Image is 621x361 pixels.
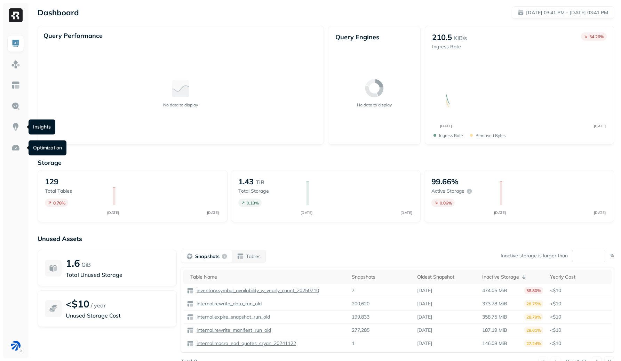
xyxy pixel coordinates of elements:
[207,210,219,215] tspan: [DATE]
[482,300,507,307] p: 373.78 MiB
[594,124,606,128] tspan: [DATE]
[482,287,507,294] p: 474.05 MiB
[482,274,519,280] p: Inactive Storage
[11,341,21,351] img: BAM
[238,188,300,194] p: Total storage
[195,300,262,307] p: internal.rewrite_data_run_old
[195,327,271,334] p: internal.rewrite_manifest_run_old
[610,252,614,259] p: %
[190,274,345,280] div: Table Name
[501,252,568,259] p: Inactive storage is larger than
[352,314,369,320] p: 199,833
[194,287,319,294] a: inventory.symbol_availability_w_yearly_count_20250710
[352,274,410,280] div: Snapshots
[352,327,369,334] p: 277,285
[432,32,452,42] p: 210.5
[45,188,106,194] p: Total tables
[91,301,106,310] p: / year
[11,102,20,111] img: Query Explorer
[476,133,506,138] p: Removed bytes
[454,34,467,42] p: KiB/s
[11,143,20,152] img: Optimization
[187,327,194,334] img: table
[352,340,355,347] p: 1
[66,298,89,310] p: <$10
[187,287,194,294] img: table
[9,8,23,22] img: Ryft
[194,314,270,320] a: internal.expire_snapshot_run_old
[11,60,20,69] img: Assets
[194,300,262,307] a: internal.rewrite_data_run_old
[300,210,312,215] tspan: [DATE]
[29,141,66,155] div: Optimization
[431,177,459,186] p: 99.66%
[246,253,261,260] p: Tables
[66,257,80,269] p: 1.6
[11,81,20,90] img: Asset Explorer
[431,188,464,194] p: Active storage
[45,177,58,186] p: 129
[482,340,507,347] p: 146.08 MiB
[187,340,194,347] img: table
[440,124,452,128] tspan: [DATE]
[524,327,543,334] p: 28.61%
[439,133,463,138] p: Ingress Rate
[38,8,79,17] p: Dashboard
[66,271,169,279] p: Total Unused Storage
[247,200,259,206] p: 0.13 %
[400,210,412,215] tspan: [DATE]
[417,300,432,307] p: [DATE]
[512,6,614,19] button: [DATE] 03:41 PM - [DATE] 03:41 PM
[352,300,369,307] p: 200,620
[238,177,254,186] p: 1.43
[550,340,608,347] p: <$10
[417,340,432,347] p: [DATE]
[107,210,119,215] tspan: [DATE]
[482,314,507,320] p: 358.75 MiB
[417,287,432,294] p: [DATE]
[187,300,194,307] img: table
[195,287,319,294] p: inventory.symbol_availability_w_yearly_count_20250710
[594,210,606,215] tspan: [DATE]
[195,314,270,320] p: internal.expire_snapshot_run_old
[432,43,467,50] p: Ingress Rate
[550,287,608,294] p: <$10
[417,274,475,280] div: Oldest Snapshot
[66,311,169,320] p: Unused Storage Cost
[195,340,296,347] p: internal.macro_eod_quotes_cryan_20241122
[194,340,296,347] a: internal.macro_eod_quotes_cryan_20241122
[550,300,608,307] p: <$10
[550,274,608,280] div: Yearly Cost
[440,200,452,206] p: 0.06 %
[550,327,608,334] p: <$10
[29,120,55,135] div: Insights
[524,340,543,347] p: 27.24%
[53,200,65,206] p: 0.78 %
[352,287,355,294] p: 7
[482,327,507,334] p: 187.19 MiB
[194,327,271,334] a: internal.rewrite_manifest_run_old
[524,287,543,294] p: 58.80%
[38,235,614,243] p: Unused Assets
[524,313,543,321] p: 28.79%
[81,260,91,269] p: GiB
[43,32,103,40] p: Query Performance
[11,122,20,131] img: Insights
[357,102,392,107] p: No data to display
[195,253,220,260] p: Snapshots
[589,34,604,39] p: 54.26 %
[256,178,264,186] p: TiB
[494,210,506,215] tspan: [DATE]
[187,314,194,321] img: table
[417,314,432,320] p: [DATE]
[335,33,413,41] p: Query Engines
[550,314,608,320] p: <$10
[417,327,432,334] p: [DATE]
[526,9,608,16] p: [DATE] 03:41 PM - [DATE] 03:41 PM
[524,300,543,307] p: 28.75%
[11,39,20,48] img: Dashboard
[163,102,198,107] p: No data to display
[38,159,614,167] p: Storage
